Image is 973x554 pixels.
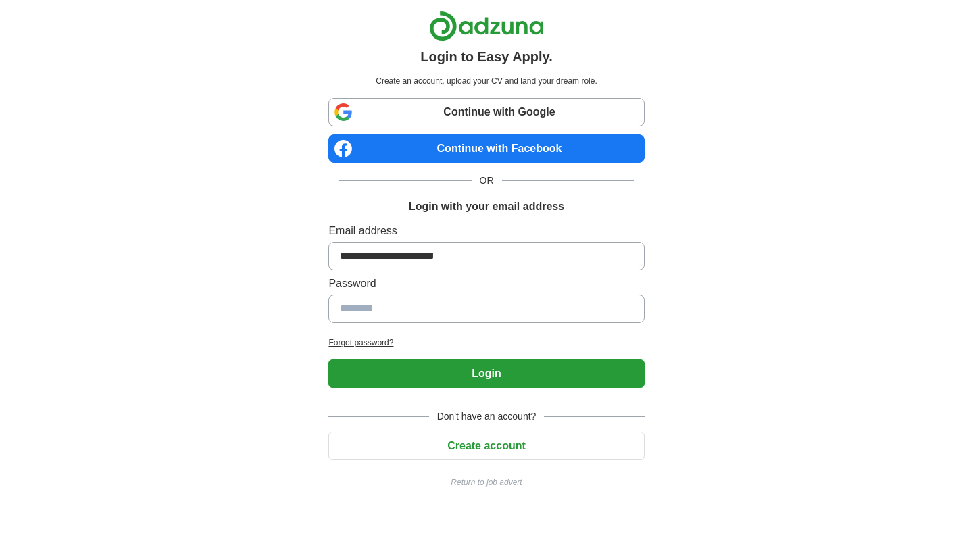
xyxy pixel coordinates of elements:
[429,409,545,424] span: Don't have an account?
[328,276,644,292] label: Password
[328,476,644,488] a: Return to job advert
[472,174,502,188] span: OR
[328,359,644,388] button: Login
[328,223,644,239] label: Email address
[328,98,644,126] a: Continue with Google
[328,134,644,163] a: Continue with Facebook
[328,336,644,349] a: Forgot password?
[328,440,644,451] a: Create account
[429,11,544,41] img: Adzuna logo
[420,47,553,67] h1: Login to Easy Apply.
[328,432,644,460] button: Create account
[409,199,564,215] h1: Login with your email address
[331,75,641,87] p: Create an account, upload your CV and land your dream role.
